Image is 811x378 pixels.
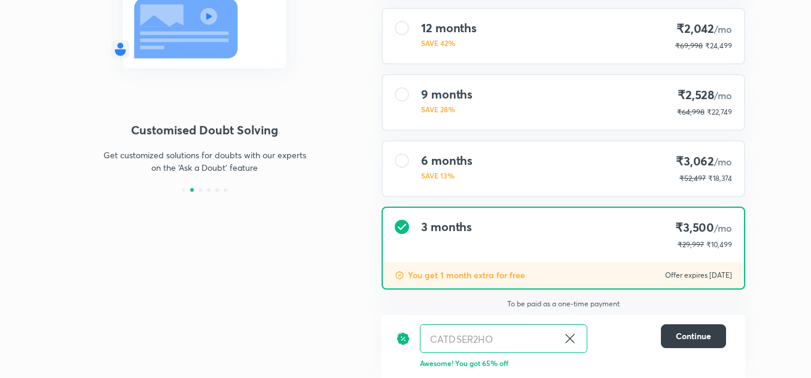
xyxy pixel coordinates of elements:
span: ₹24,499 [705,41,732,50]
span: /mo [714,155,732,168]
img: discount [395,271,404,280]
h4: ₹3,062 [676,153,732,170]
h4: Customised Doubt Solving [66,121,343,139]
h4: ₹2,528 [677,87,732,103]
span: ₹18,374 [708,174,732,183]
span: ₹22,749 [707,107,732,116]
span: /mo [714,23,732,35]
span: Continue [676,330,711,342]
p: To be paid as a one-time payment [372,299,755,309]
button: Continue [661,324,726,348]
p: ₹69,998 [675,41,703,51]
input: Have a referral code? [420,325,558,353]
p: You get 1 month extra for free [408,269,525,281]
p: SAVE 28% [421,104,472,115]
p: ₹52,497 [679,173,706,184]
img: discount [396,324,410,353]
span: /mo [714,222,732,234]
h4: 3 months [421,220,472,234]
h4: 12 months [421,21,477,35]
span: /mo [714,89,732,102]
h4: ₹2,042 [675,21,732,37]
h4: 9 months [421,87,472,102]
h4: 6 months [421,153,472,168]
span: ₹10,499 [706,240,732,249]
p: Awesome! You got 65% off [420,358,726,368]
p: ₹64,998 [677,107,705,118]
p: SAVE 42% [421,38,477,48]
p: Offer expires [DATE] [665,271,732,280]
p: SAVE 13% [421,170,472,181]
h4: ₹3,500 [675,220,732,236]
p: ₹29,997 [678,239,704,250]
p: Get customized solutions for doubts with our experts on the ‘Ask a Doubt’ feature [100,149,309,174]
